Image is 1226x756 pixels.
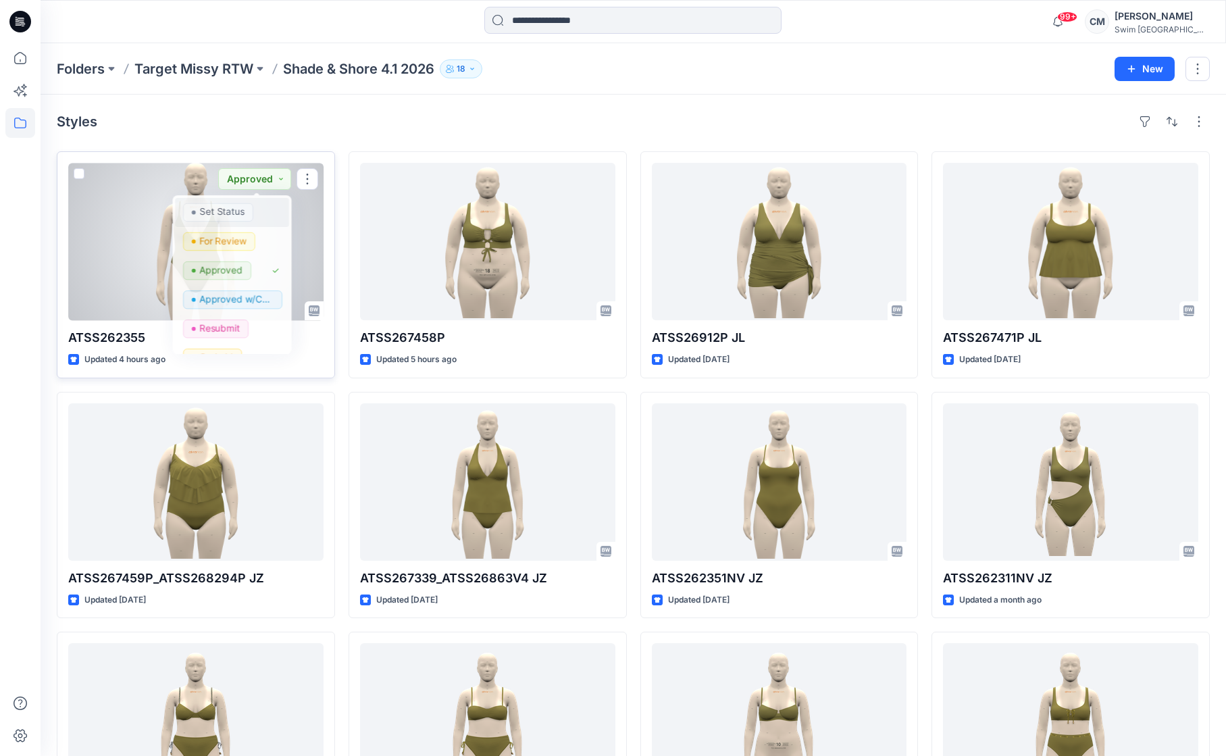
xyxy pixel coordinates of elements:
span: 99+ [1057,11,1077,22]
a: ATSS262351NV JZ [652,403,907,561]
p: Updated [DATE] [668,353,730,367]
p: Updated [DATE] [84,593,146,607]
button: 18 [440,59,482,78]
p: For Review [199,232,247,249]
p: Approved w/Corrections [199,291,274,307]
p: Updated 5 hours ago [376,353,457,367]
div: [PERSON_NAME] [1115,8,1209,24]
a: ATSS267471P JL [943,163,1198,320]
p: Updated a month ago [959,593,1042,607]
p: ATSS26912P JL [652,328,907,347]
p: On hold [199,349,233,366]
p: Updated [DATE] [959,353,1021,367]
p: Resubmit [199,320,240,336]
p: ATSS262311NV JZ [943,569,1198,588]
div: CM [1085,9,1109,34]
p: ATSS267339_ATSS26863V4 JZ [360,569,615,588]
div: Swim [GEOGRAPHIC_DATA] [1115,24,1209,34]
a: Target Missy RTW [134,59,253,78]
p: ATSS267471P JL [943,328,1198,347]
a: ATSS26912P JL [652,163,907,320]
p: ATSS267458P [360,328,615,347]
p: ATSS262355 [68,328,324,347]
h4: Styles [57,114,97,130]
p: 18 [457,61,465,76]
p: Set Status [199,203,245,220]
a: ATSS267458P [360,163,615,320]
p: Updated 4 hours ago [84,353,165,367]
a: ATSS262355 [68,163,324,320]
p: Updated [DATE] [668,593,730,607]
p: Updated [DATE] [376,593,438,607]
a: ATSS262311NV JZ [943,403,1198,561]
a: Folders [57,59,105,78]
button: New [1115,57,1175,81]
a: ATSS267459P_ATSS268294P JZ [68,403,324,561]
p: ATSS262351NV JZ [652,569,907,588]
p: Approved [199,261,242,278]
p: Shade & Shore 4.1 2026 [283,59,434,78]
p: ATSS267459P_ATSS268294P JZ [68,569,324,588]
a: ATSS267339_ATSS26863V4 JZ [360,403,615,561]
